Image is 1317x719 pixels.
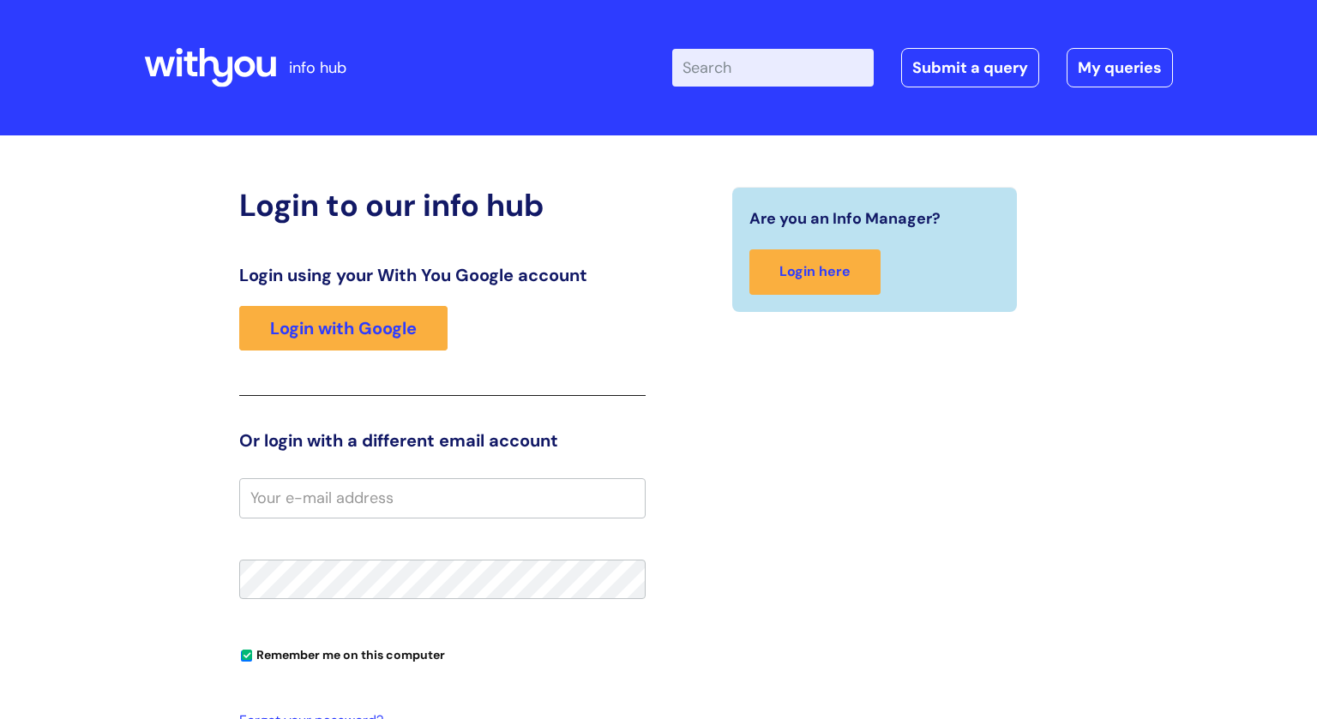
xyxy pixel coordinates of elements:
[239,430,646,451] h3: Or login with a different email account
[672,49,874,87] input: Search
[239,644,445,662] label: Remember me on this computer
[239,306,448,351] a: Login with Google
[289,54,346,81] p: info hub
[239,187,646,224] h2: Login to our info hub
[239,478,646,518] input: Your e-mail address
[749,205,941,232] span: Are you an Info Manager?
[749,249,881,295] a: Login here
[239,640,646,668] div: You can uncheck this option if you're logging in from a shared device
[1067,48,1173,87] a: My queries
[239,265,646,285] h3: Login using your With You Google account
[901,48,1039,87] a: Submit a query
[241,650,252,662] input: Remember me on this computer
